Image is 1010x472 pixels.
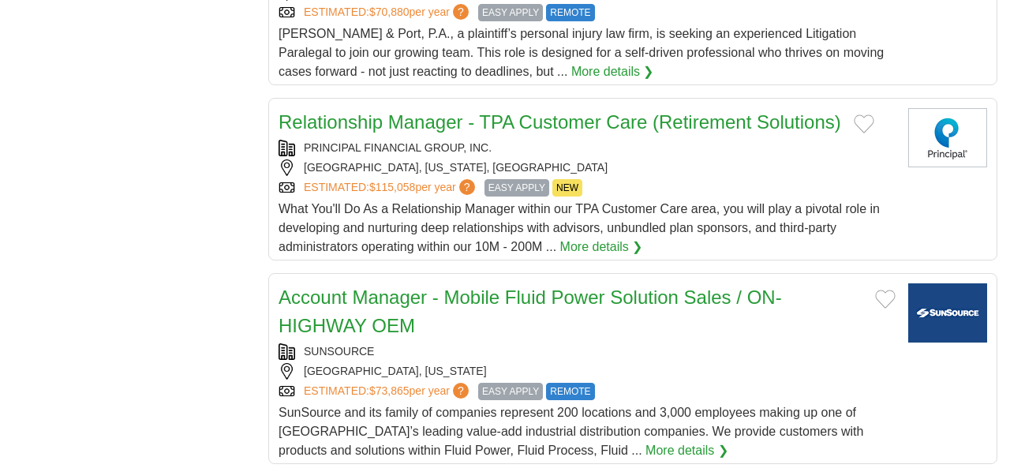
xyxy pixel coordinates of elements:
a: Relationship Manager - TPA Customer Care (Retirement Solutions) [279,111,841,133]
span: $73,865 [369,384,410,397]
a: PRINCIPAL FINANCIAL GROUP, INC. [304,141,492,154]
span: NEW [552,179,582,197]
a: ESTIMATED:$73,865per year? [304,383,472,400]
span: SunSource and its family of companies represent 200 locations and 3,000 employees making up one o... [279,406,863,457]
div: [GEOGRAPHIC_DATA], [US_STATE] [279,363,896,380]
a: Account Manager - Mobile Fluid Power Solution Sales / ON-HIGHWAY OEM [279,287,782,336]
span: REMOTE [546,4,594,21]
div: [GEOGRAPHIC_DATA], [US_STATE], [GEOGRAPHIC_DATA] [279,159,896,176]
span: What You'll Do As a Relationship Manager within our TPA Customer Care area, you will play a pivot... [279,202,880,253]
img: SunSource logo [908,283,987,343]
button: Add to favorite jobs [854,114,874,133]
span: REMOTE [546,383,594,400]
a: More details ❯ [560,238,643,257]
a: More details ❯ [645,441,728,460]
span: ? [453,383,469,399]
span: $115,058 [369,181,415,193]
span: ? [459,179,475,195]
button: Add to favorite jobs [875,290,896,309]
a: ESTIMATED:$70,880per year? [304,4,472,21]
span: EASY APPLY [484,179,549,197]
span: ? [453,4,469,20]
a: SUNSOURCE [304,345,374,358]
span: EASY APPLY [478,383,543,400]
span: EASY APPLY [478,4,543,21]
img: Principal Financial Group logo [908,108,987,167]
span: $70,880 [369,6,410,18]
a: ESTIMATED:$115,058per year? [304,179,478,197]
a: More details ❯ [571,62,654,81]
span: [PERSON_NAME] & Port, P.A., a plaintiff’s personal injury law firm, is seeking an experienced Lit... [279,27,884,78]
